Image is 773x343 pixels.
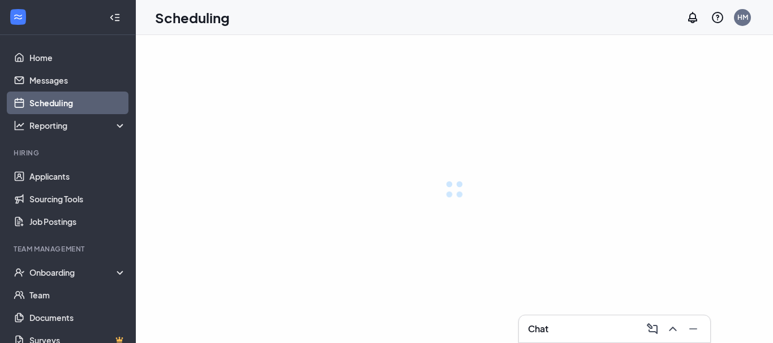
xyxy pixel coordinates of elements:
[14,148,124,158] div: Hiring
[686,322,700,336] svg: Minimize
[737,12,748,22] div: HM
[29,92,126,114] a: Scheduling
[683,320,701,338] button: Minimize
[29,267,127,278] div: Onboarding
[29,210,126,233] a: Job Postings
[14,120,25,131] svg: Analysis
[29,69,126,92] a: Messages
[155,8,230,27] h1: Scheduling
[29,46,126,69] a: Home
[666,322,680,336] svg: ChevronUp
[29,306,126,329] a: Documents
[12,11,24,23] svg: WorkstreamLogo
[29,284,126,306] a: Team
[29,120,127,131] div: Reporting
[109,12,121,23] svg: Collapse
[528,323,548,335] h3: Chat
[14,244,124,254] div: Team Management
[29,188,126,210] a: Sourcing Tools
[642,320,660,338] button: ComposeMessage
[29,165,126,188] a: Applicants
[711,11,724,24] svg: QuestionInfo
[686,11,699,24] svg: Notifications
[663,320,681,338] button: ChevronUp
[646,322,659,336] svg: ComposeMessage
[14,267,25,278] svg: UserCheck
